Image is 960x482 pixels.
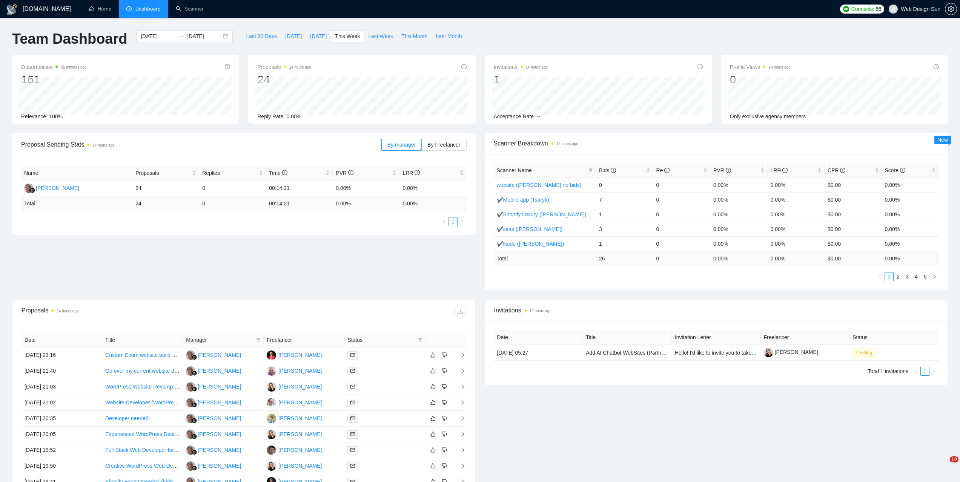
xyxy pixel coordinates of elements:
[825,222,882,236] td: $0.00
[278,462,322,470] div: [PERSON_NAME]
[92,143,114,147] time: 14 hours ago
[289,65,311,69] time: 14 hours ago
[449,217,458,226] li: 1
[876,5,881,13] span: 66
[429,398,438,407] button: like
[596,192,653,207] td: 7
[278,446,322,454] div: [PERSON_NAME]
[768,236,825,251] td: 0.00%
[333,196,399,211] td: 0.00 %
[461,64,467,69] span: info-circle
[945,6,957,12] a: setting
[257,63,311,72] span: Proposals
[89,6,111,12] a: homeHome
[105,352,217,358] a: Custom Ecom website build on shopify platform
[430,368,436,374] span: like
[310,32,327,40] span: [DATE]
[882,192,939,207] td: 0.00%
[186,352,241,358] a: MC[PERSON_NAME]
[350,448,355,452] span: mail
[198,383,241,391] div: [PERSON_NAME]
[246,32,277,40] span: Last 30 Days
[198,430,241,438] div: [PERSON_NAME]
[132,196,199,211] td: 24
[257,72,311,87] div: 24
[596,236,653,251] td: 1
[771,167,788,173] span: LRR
[436,32,462,40] span: Last Month
[442,384,447,390] span: dislike
[269,170,287,176] span: Time
[920,367,929,376] li: 1
[882,177,939,192] td: 0.00%
[588,168,593,173] span: filter
[653,177,711,192] td: 0
[21,140,381,149] span: Proposal Sending Stats
[24,185,79,191] a: MC[PERSON_NAME]
[105,415,150,421] a: Developer needed!
[878,274,882,279] span: left
[176,6,204,12] a: searchScanner
[442,415,447,421] span: dislike
[768,207,825,222] td: 0.00%
[186,366,195,376] img: MC
[730,63,791,72] span: Profile Views
[586,350,706,356] a: Add AI Chatbot WebSites (Partnership Opportunity)
[199,196,266,211] td: 0
[494,139,939,148] span: Scanner Breakdown
[930,272,939,281] button: right
[350,384,355,389] span: mail
[21,196,132,211] td: Total
[198,351,241,359] div: [PERSON_NAME]
[198,414,241,422] div: [PERSON_NAME]
[442,352,447,358] span: dislike
[186,415,241,421] a: MC[PERSON_NAME]
[126,6,132,11] span: dashboard
[6,3,18,15] img: logo
[335,32,360,40] span: This Week
[186,383,241,389] a: MC[PERSON_NAME]
[132,166,199,181] th: Proposals
[882,222,939,236] td: 0.00%
[267,430,276,439] img: AL
[198,367,241,375] div: [PERSON_NAME]
[764,349,818,355] a: [PERSON_NAME]
[497,241,564,247] a: ✔Node ([PERSON_NAME])
[282,170,287,175] span: info-circle
[430,384,436,390] span: like
[21,113,46,119] span: Relevance
[458,217,467,226] li: Next Page
[494,113,534,119] span: Acceptance Rate
[333,181,399,196] td: 0.00%
[653,222,711,236] td: 0
[494,63,548,72] span: Invitations
[178,33,184,39] span: to
[432,30,466,42] button: Last Month
[921,367,929,375] a: 1
[596,251,653,266] td: 26
[278,367,322,375] div: [PERSON_NAME]
[455,309,466,315] span: download
[368,32,393,40] span: Last Week
[852,349,875,357] span: Pending
[281,30,306,42] button: [DATE]
[599,167,616,173] span: Bids
[267,366,276,376] img: SS
[186,382,195,392] img: MC
[278,383,322,391] div: [PERSON_NAME]
[285,32,302,40] span: [DATE]
[921,272,929,281] a: 5
[596,207,653,222] td: 1
[825,236,882,251] td: $0.00
[266,181,333,196] td: 00:14:21
[267,383,322,389] a: AL[PERSON_NAME]
[497,197,549,203] a: ✔Mobile app (Tsaryk)
[903,272,912,281] li: 3
[653,236,711,251] td: 0
[440,445,449,454] button: dislike
[851,5,874,13] span: Connects:
[611,168,616,173] span: info-circle
[460,219,464,224] span: right
[267,352,322,358] a: AT[PERSON_NAME]
[885,272,894,281] li: 1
